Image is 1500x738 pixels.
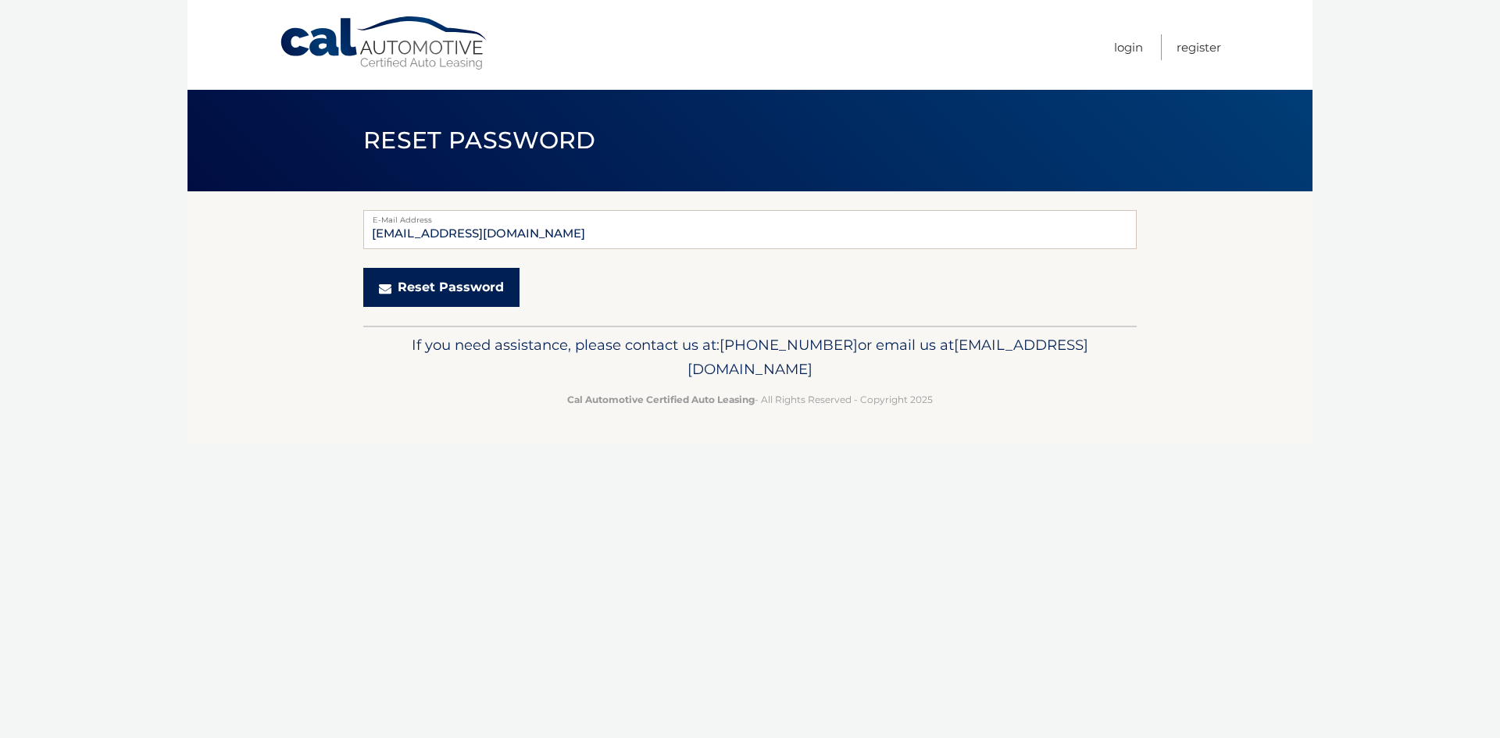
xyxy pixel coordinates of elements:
[1114,34,1143,60] a: Login
[363,126,595,155] span: Reset Password
[363,268,520,307] button: Reset Password
[363,210,1137,249] input: E-Mail Address
[567,394,755,405] strong: Cal Automotive Certified Auto Leasing
[373,391,1127,408] p: - All Rights Reserved - Copyright 2025
[279,16,490,71] a: Cal Automotive
[373,333,1127,383] p: If you need assistance, please contact us at: or email us at
[1177,34,1221,60] a: Register
[363,210,1137,223] label: E-Mail Address
[720,336,858,354] span: [PHONE_NUMBER]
